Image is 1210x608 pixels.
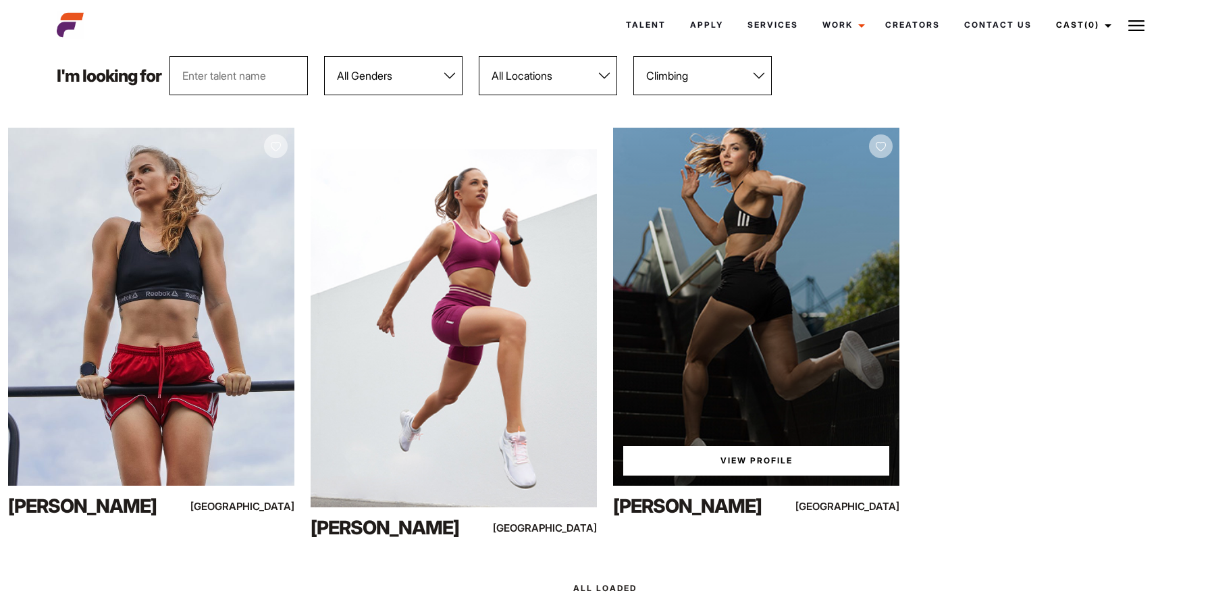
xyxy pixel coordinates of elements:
a: Work [810,7,873,43]
a: Cast(0) [1044,7,1120,43]
a: Services [735,7,810,43]
a: Apply [678,7,735,43]
a: Contact Us [952,7,1044,43]
div: [GEOGRAPHIC_DATA] [209,498,294,515]
img: cropped-aefm-brand-fav-22-square.png [57,11,84,39]
div: [GEOGRAPHIC_DATA] [814,498,899,515]
span: (0) [1084,20,1099,30]
div: [GEOGRAPHIC_DATA] [511,520,597,536]
a: View Paula'sProfile [623,446,889,476]
img: Burger icon [1128,18,1145,34]
a: Talent [614,7,678,43]
div: [PERSON_NAME] [613,492,785,520]
div: [PERSON_NAME] [311,514,482,541]
p: I'm looking for [57,68,161,84]
div: [PERSON_NAME] [8,492,180,520]
input: Enter talent name [169,56,308,95]
a: Creators [873,7,952,43]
